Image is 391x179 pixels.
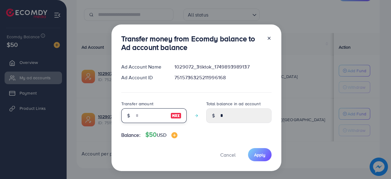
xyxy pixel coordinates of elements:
div: Ad Account Name [116,63,170,70]
h3: Transfer money from Ecomdy balance to Ad account balance [121,34,262,52]
span: USD [157,132,166,138]
span: Apply [254,152,265,158]
span: Cancel [220,151,236,158]
h4: $50 [145,131,177,139]
button: Cancel [213,148,243,161]
label: Transfer amount [121,101,153,107]
div: Ad Account ID [116,74,170,81]
img: image [171,132,177,138]
button: Apply [248,148,272,161]
div: 1029072_3tiktok_1749893989137 [170,63,276,70]
span: Balance: [121,132,141,139]
div: 7515736325211996168 [170,74,276,81]
img: image [170,112,181,119]
label: Total balance in ad account [206,101,261,107]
